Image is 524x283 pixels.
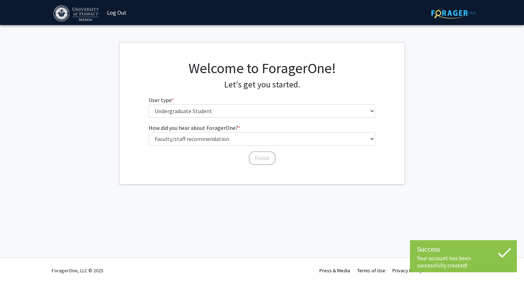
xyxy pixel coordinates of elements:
[417,254,510,269] div: Your account has been successfully created!
[357,267,385,274] a: Terms of Use
[5,251,30,278] iframe: Chat
[53,5,101,21] img: University of Hawaiʻi at Mānoa Logo
[149,96,174,104] label: User type
[392,267,422,274] a: Privacy Policy
[319,267,350,274] a: Press & Media
[52,258,103,283] div: ForagerOne, LLC © 2025
[249,151,276,165] button: Finish
[431,7,476,19] img: ForagerOne Logo
[417,244,510,254] div: Success
[149,80,376,90] h4: Let's get you started.
[149,60,376,77] h1: Welcome to ForagerOne!
[149,123,240,132] label: How did you hear about ForagerOne?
